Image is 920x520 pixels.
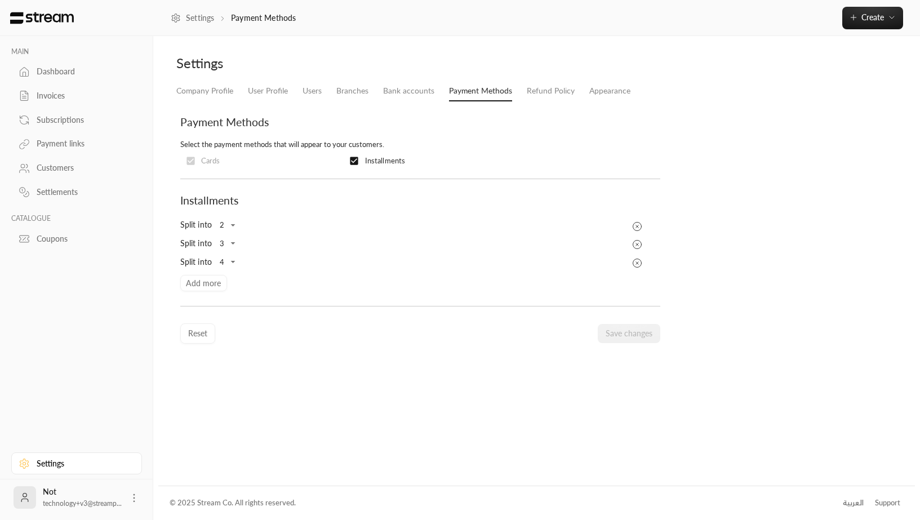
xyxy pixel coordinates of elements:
img: Logo [9,12,75,24]
span: technology+v3@streamp... [43,499,122,508]
span: Create [861,12,884,22]
a: User Profile [248,81,288,101]
p: MAIN [11,47,142,56]
a: Customers [11,157,142,179]
a: Company Profile [176,81,233,101]
div: Settlements [37,186,128,198]
a: Appearance [589,81,630,101]
a: Payment Methods [449,81,512,101]
div: © 2025 Stream Co. All rights reserved. [170,497,296,509]
div: Dashboard [37,66,128,77]
div: العربية [843,497,864,509]
div: Invoices [37,90,128,101]
a: Refund Policy [527,81,575,101]
span: Split into [180,238,243,248]
a: Subscriptions [11,109,142,131]
div: Coupons [37,233,128,245]
a: Support [871,493,904,513]
a: Users [303,81,322,101]
span: Cards [201,155,220,167]
a: Payment links [11,133,142,155]
span: Installments [180,194,238,207]
div: Payment links [37,138,128,149]
span: Payment Methods [180,115,269,128]
span: Split into [180,220,243,229]
div: Select the payment methods that will appear to your customers. [180,139,661,150]
a: Settings [171,12,215,24]
p: CATALOGUE [11,214,142,223]
div: Settings [37,458,128,469]
a: Branches [336,81,368,101]
div: 2 [212,216,242,234]
a: Settings [11,452,142,474]
span: Installments [365,155,405,167]
button: Create [842,7,903,29]
div: Not [43,486,122,509]
p: Payment Methods [231,12,296,24]
div: Settings [176,54,531,72]
div: 3 [212,234,242,253]
nav: breadcrumb [171,12,296,24]
a: Invoices [11,85,142,107]
div: 4 [212,253,242,272]
table: Products Preview [180,216,661,271]
span: Split into [180,257,243,266]
div: Customers [37,162,128,174]
a: Dashboard [11,61,142,83]
div: Subscriptions [37,114,128,126]
a: Coupons [11,228,142,250]
a: Bank accounts [383,81,434,101]
a: Settlements [11,181,142,203]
